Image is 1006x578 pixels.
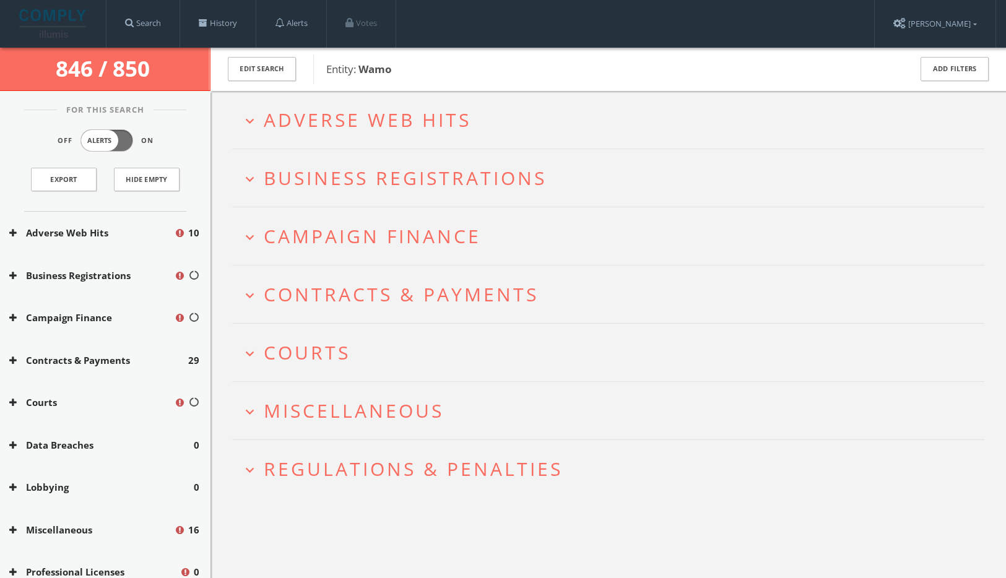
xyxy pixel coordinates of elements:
[241,229,258,246] i: expand_more
[921,57,989,81] button: Add Filters
[264,340,350,365] span: Courts
[228,57,296,81] button: Edit Search
[241,110,984,130] button: expand_moreAdverse Web Hits
[264,456,563,481] span: Regulations & Penalties
[9,311,174,325] button: Campaign Finance
[241,459,984,479] button: expand_moreRegulations & Penalties
[114,168,180,191] button: Hide Empty
[241,171,258,188] i: expand_more
[194,438,199,452] span: 0
[9,353,188,368] button: Contracts & Payments
[57,104,154,116] span: For This Search
[19,9,89,38] img: illumis
[9,438,194,452] button: Data Breaches
[188,353,199,368] span: 29
[326,62,392,76] span: Entity:
[31,168,97,191] a: Export
[188,226,199,240] span: 10
[264,223,481,249] span: Campaign Finance
[58,136,72,146] span: Off
[241,462,258,478] i: expand_more
[241,403,258,420] i: expand_more
[264,398,444,423] span: Miscellaneous
[264,165,547,191] span: Business Registrations
[56,54,155,83] span: 846 / 850
[264,107,471,132] span: Adverse Web Hits
[241,284,984,304] button: expand_moreContracts & Payments
[9,269,174,283] button: Business Registrations
[9,480,194,494] button: Lobbying
[241,226,984,246] button: expand_moreCampaign Finance
[188,523,199,537] span: 16
[241,345,258,362] i: expand_more
[9,395,174,410] button: Courts
[194,480,199,494] span: 0
[358,62,392,76] b: Wamo
[241,113,258,129] i: expand_more
[241,287,258,304] i: expand_more
[9,523,174,537] button: Miscellaneous
[9,226,174,240] button: Adverse Web Hits
[141,136,154,146] span: On
[241,400,984,421] button: expand_moreMiscellaneous
[241,168,984,188] button: expand_moreBusiness Registrations
[241,342,984,363] button: expand_moreCourts
[264,282,539,307] span: Contracts & Payments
